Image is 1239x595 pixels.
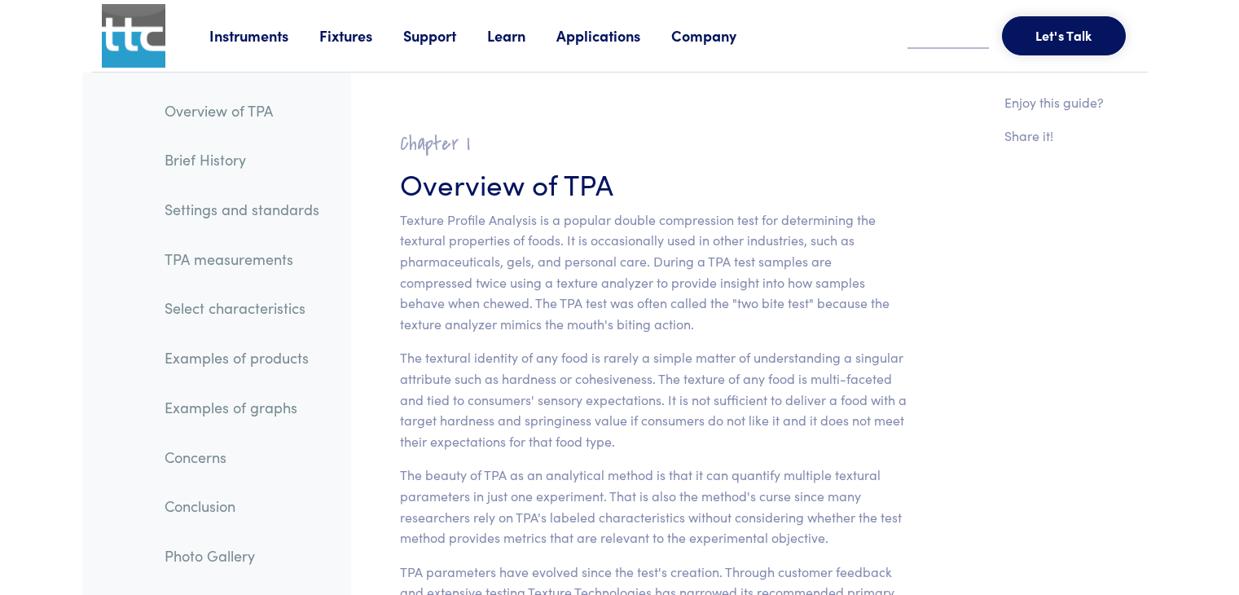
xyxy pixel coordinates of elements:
p: Texture Profile Analysis is a popular double compression test for determining the textural proper... [400,209,907,335]
a: Fixtures [319,25,403,46]
p: Enjoy this guide? [1004,92,1104,113]
a: Support [403,25,487,46]
a: Concerns [152,439,332,476]
a: Learn [487,25,556,46]
a: Instruments [209,25,319,46]
a: Overview of TPA [152,92,332,130]
p: The textural identity of any food is rarely a simple matter of understanding a singular attribute... [400,347,907,452]
a: Photo Gallery [152,537,332,575]
a: Applications [556,25,671,46]
a: Share on LinkedIn [1004,221,1021,241]
a: Examples of products [152,339,332,377]
a: TPA measurements [152,240,332,278]
p: Share it! [1004,126,1104,147]
a: Examples of graphs [152,389,332,426]
a: Select characteristics [152,289,332,327]
h3: Overview of TPA [400,163,907,203]
button: Let's Talk [1002,16,1126,55]
h2: Chapter I [400,131,907,156]
a: Settings and standards [152,191,332,228]
a: Brief History [152,141,332,178]
img: ttc_logo_1x1_v1.0.png [102,4,165,68]
p: The beauty of TPA as an analytical method is that it can quantify multiple textural parameters in... [400,465,907,548]
a: Conclusion [152,487,332,525]
a: Company [671,25,767,46]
